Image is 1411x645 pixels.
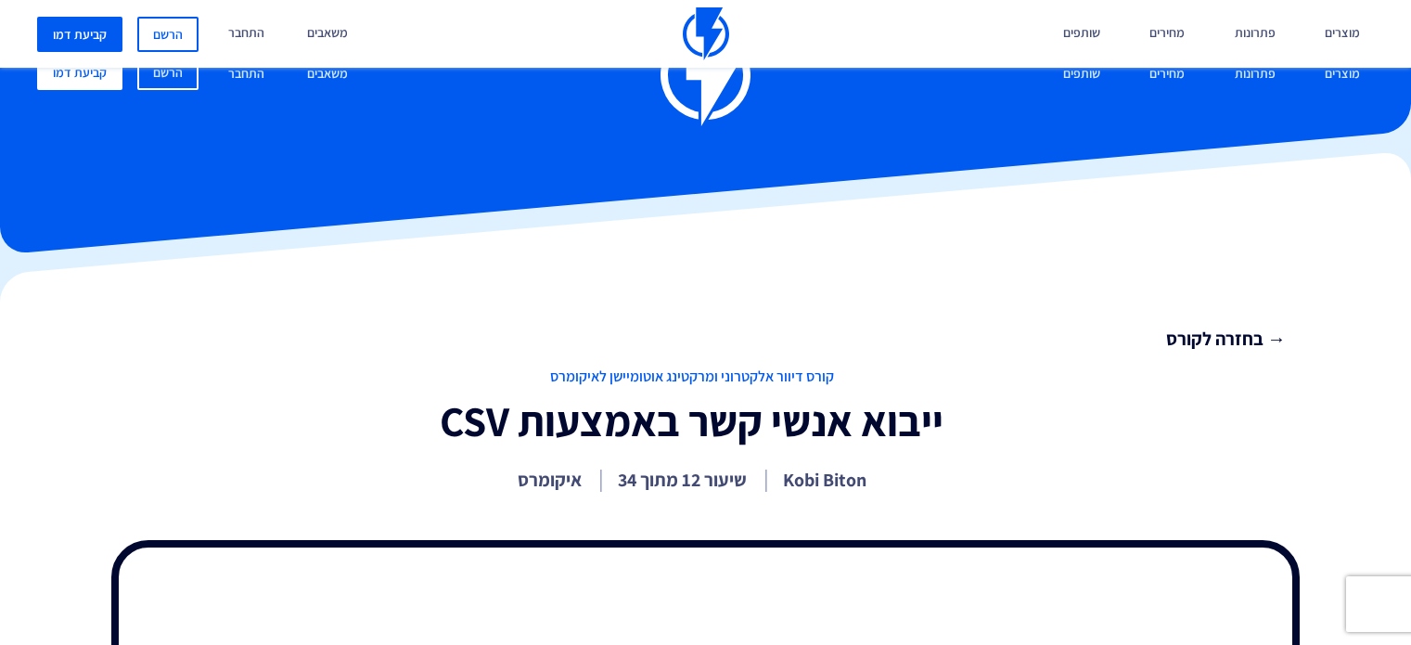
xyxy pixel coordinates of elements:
p: איקומרס [518,467,582,493]
i: | [598,463,604,493]
a: הרשם [137,55,199,90]
a: פתרונות [1221,55,1289,95]
a: משאבים [293,55,362,95]
h1: ייבוא אנשי קשר באמצעות CSV [97,397,1286,444]
a: התחבר [214,55,278,95]
a: הרשם [137,17,199,52]
p: Kobi Biton [783,467,866,493]
a: שותפים [1049,55,1114,95]
a: מחירים [1135,55,1199,95]
i: | [763,463,769,493]
a: → בחזרה לקורס [97,326,1286,353]
a: קביעת דמו [37,55,122,90]
p: שיעור 12 מתוך 34 [618,467,747,493]
a: מוצרים [1311,55,1374,95]
a: קביעת דמו [37,17,122,52]
span: קורס דיוור אלקטרוני ומרקטינג אוטומיישן לאיקומרס [97,367,1286,388]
